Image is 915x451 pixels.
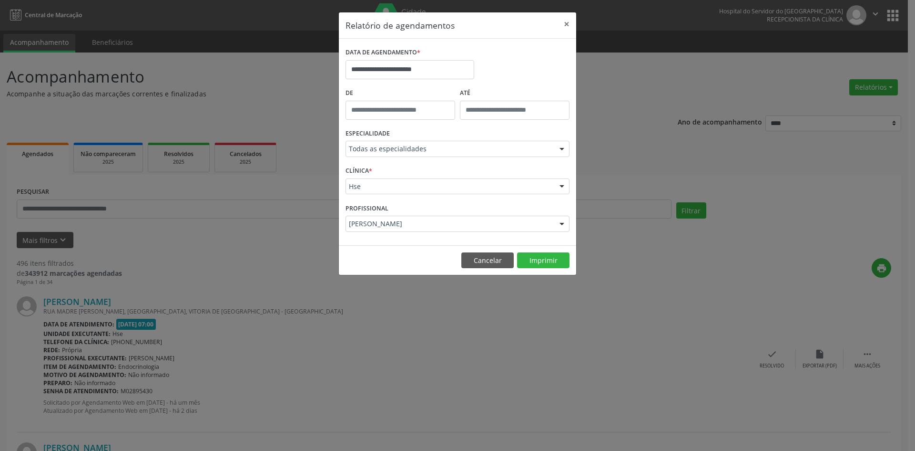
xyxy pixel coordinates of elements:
span: Hse [349,182,550,191]
label: De [346,86,455,101]
h5: Relatório de agendamentos [346,19,455,31]
button: Imprimir [517,252,569,269]
label: CLÍNICA [346,164,372,178]
label: PROFISSIONAL [346,201,388,216]
span: [PERSON_NAME] [349,219,550,229]
label: ESPECIALIDADE [346,126,390,141]
button: Cancelar [461,252,514,269]
span: Todas as especialidades [349,144,550,154]
button: Close [557,12,576,36]
label: DATA DE AGENDAMENTO [346,45,420,60]
label: ATÉ [460,86,569,101]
